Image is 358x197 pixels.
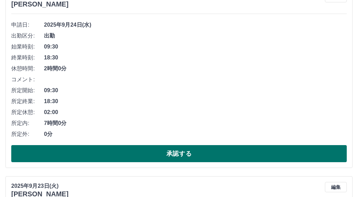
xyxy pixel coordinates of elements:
span: 7時間0分 [44,119,347,127]
span: 所定開始: [11,86,44,95]
span: 所定終業: [11,97,44,105]
span: 出勤 [44,32,347,40]
span: 申請日: [11,21,44,29]
button: 編集 [325,182,347,192]
span: 終業時刻: [11,54,44,62]
span: 18:30 [44,97,347,105]
span: 休憩時間: [11,65,44,73]
span: 所定休憩: [11,108,44,116]
span: 02:00 [44,108,347,116]
span: 0分 [44,130,347,138]
span: 2025年9月24日(水) [44,21,347,29]
span: 18:30 [44,54,347,62]
h3: [PERSON_NAME] [11,0,69,8]
span: 所定内: [11,119,44,127]
span: 2時間0分 [44,65,347,73]
button: 承認する [11,145,347,162]
p: 2025年9月23日(火) [11,182,69,190]
span: 所定外: [11,130,44,138]
span: 09:30 [44,86,347,95]
span: 始業時刻: [11,43,44,51]
span: コメント: [11,75,44,84]
span: 出勤区分: [11,32,44,40]
span: 09:30 [44,43,347,51]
